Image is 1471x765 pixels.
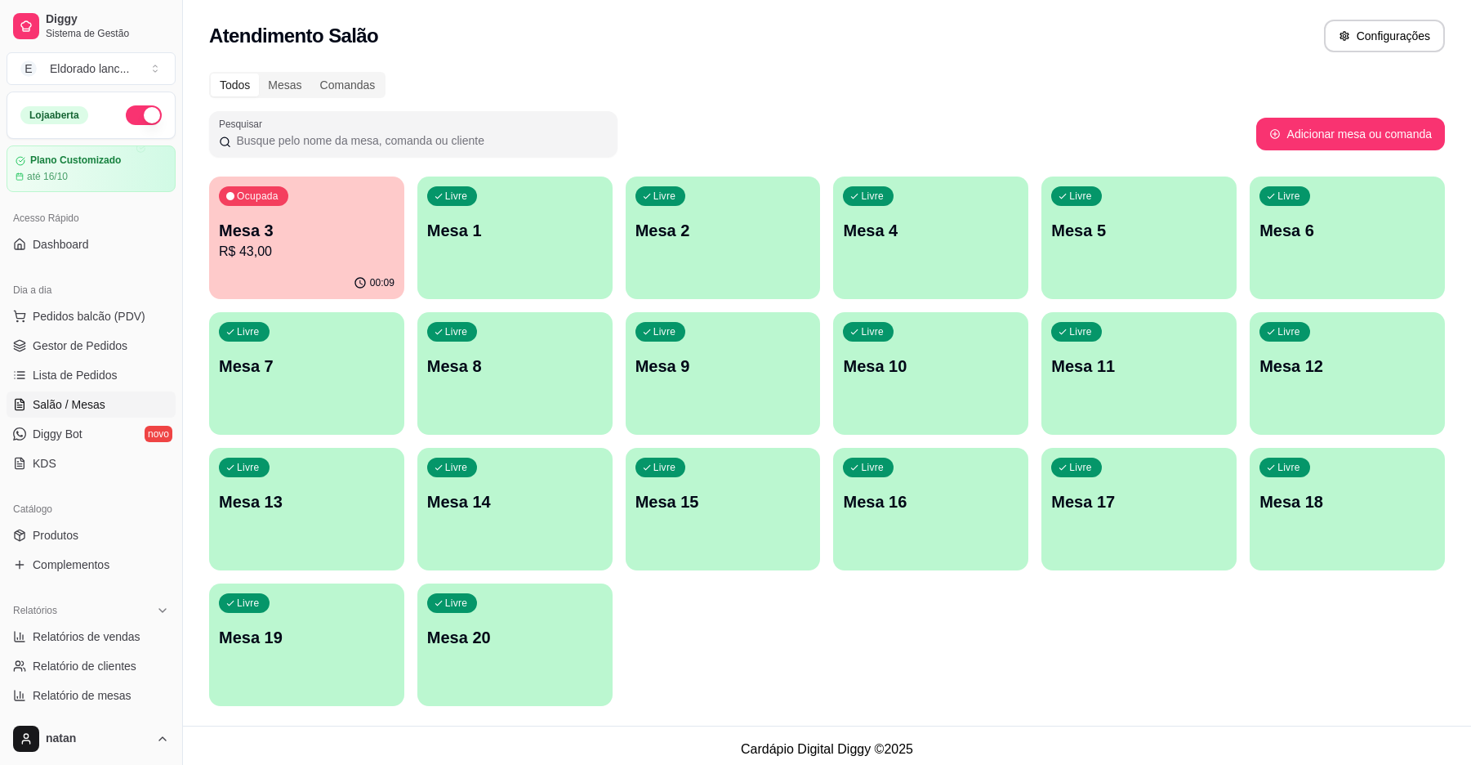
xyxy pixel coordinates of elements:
[1259,355,1435,378] p: Mesa 12
[7,362,176,388] a: Lista de Pedidos
[417,312,613,435] button: LivreMesa 8
[635,490,811,513] p: Mesa 15
[370,276,394,289] p: 00:09
[219,242,394,262] p: R$ 43,00
[20,106,88,124] div: Loja aberta
[33,426,82,442] span: Diggy Bot
[7,682,176,709] a: Relatório de mesas
[417,177,613,299] button: LivreMesa 1
[7,712,176,738] a: Relatório de fidelidadenovo
[1250,448,1445,570] button: LivreMesa 18
[46,12,169,27] span: Diggy
[833,312,1028,435] button: LivreMesa 10
[833,177,1028,299] button: LivreMesa 4
[427,355,603,378] p: Mesa 8
[1259,219,1435,242] p: Mesa 6
[7,145,176,192] a: Plano Customizadoaté 16/10
[1069,190,1092,203] p: Livre
[417,448,613,570] button: LivreMesa 14
[7,450,176,476] a: KDS
[33,308,145,324] span: Pedidos balcão (PDV)
[237,461,260,474] p: Livre
[259,74,310,96] div: Mesas
[7,52,176,85] button: Select a team
[1051,490,1227,513] p: Mesa 17
[653,461,676,474] p: Livre
[1041,177,1237,299] button: LivreMesa 5
[7,333,176,359] a: Gestor de Pedidos
[211,74,259,96] div: Todos
[7,522,176,548] a: Produtos
[33,687,131,704] span: Relatório de mesas
[1051,355,1227,378] p: Mesa 11
[231,132,608,149] input: Pesquisar
[1051,219,1227,242] p: Mesa 5
[445,597,468,610] p: Livre
[843,355,1019,378] p: Mesa 10
[7,303,176,329] button: Pedidos balcão (PDV)
[209,312,404,435] button: LivreMesa 7
[1069,461,1092,474] p: Livre
[46,27,169,40] span: Sistema de Gestão
[1069,325,1092,338] p: Livre
[626,312,821,435] button: LivreMesa 9
[861,461,884,474] p: Livre
[626,177,821,299] button: LivreMesa 2
[635,219,811,242] p: Mesa 2
[1041,312,1237,435] button: LivreMesa 11
[237,190,279,203] p: Ocupada
[1256,118,1445,150] button: Adicionar mesa ou comanda
[33,527,78,544] span: Produtos
[13,604,57,617] span: Relatórios
[46,731,149,746] span: natan
[7,7,176,46] a: DiggySistema de Gestão
[7,421,176,447] a: Diggy Botnovo
[427,490,603,513] p: Mesa 14
[626,448,821,570] button: LivreMesa 15
[7,719,176,758] button: natan
[219,626,394,649] p: Mesa 19
[33,338,127,354] span: Gestor de Pedidos
[33,658,136,674] span: Relatório de clientes
[50,60,129,77] div: Eldorado lanc ...
[33,396,105,413] span: Salão / Mesas
[843,490,1019,513] p: Mesa 16
[237,325,260,338] p: Livre
[209,177,404,299] button: OcupadaMesa 3R$ 43,0000:09
[7,624,176,650] a: Relatórios de vendas
[1259,490,1435,513] p: Mesa 18
[843,219,1019,242] p: Mesa 4
[33,629,140,645] span: Relatórios de vendas
[209,448,404,570] button: LivreMesa 13
[1250,312,1445,435] button: LivreMesa 12
[445,461,468,474] p: Livre
[209,23,378,49] h2: Atendimento Salão
[126,105,162,125] button: Alterar Status
[7,277,176,303] div: Dia a dia
[219,355,394,378] p: Mesa 7
[7,205,176,231] div: Acesso Rápido
[833,448,1028,570] button: LivreMesa 16
[7,391,176,418] a: Salão / Mesas
[1277,325,1300,338] p: Livre
[1324,20,1445,52] button: Configurações
[7,231,176,257] a: Dashboard
[1277,461,1300,474] p: Livre
[33,455,56,472] span: KDS
[311,74,385,96] div: Comandas
[417,584,613,706] button: LivreMesa 20
[1277,190,1300,203] p: Livre
[653,325,676,338] p: Livre
[7,552,176,578] a: Complementos
[33,367,118,383] span: Lista de Pedidos
[1250,177,1445,299] button: LivreMesa 6
[653,190,676,203] p: Livre
[219,219,394,242] p: Mesa 3
[861,190,884,203] p: Livre
[20,60,37,77] span: E
[33,557,109,573] span: Complementos
[237,597,260,610] p: Livre
[445,325,468,338] p: Livre
[1041,448,1237,570] button: LivreMesa 17
[861,325,884,338] p: Livre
